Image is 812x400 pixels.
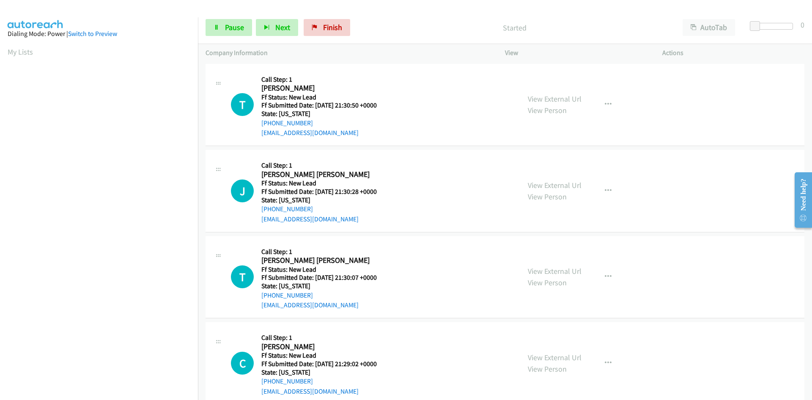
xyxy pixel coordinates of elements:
a: [PHONE_NUMBER] [261,119,313,127]
div: The call is yet to be attempted [231,265,254,288]
a: View External Url [528,180,582,190]
h5: Call Step: 1 [261,75,387,84]
a: Pause [206,19,252,36]
a: View External Url [528,353,582,362]
span: Next [275,22,290,32]
a: View Person [528,278,567,287]
h5: State: [US_STATE] [261,196,387,204]
h5: Ff Submitted Date: [DATE] 21:30:07 +0000 [261,273,387,282]
h5: Ff Submitted Date: [DATE] 21:30:28 +0000 [261,188,387,196]
a: View External Url [528,94,582,104]
a: View Person [528,192,567,201]
a: [EMAIL_ADDRESS][DOMAIN_NAME] [261,301,359,309]
a: View External Url [528,266,582,276]
h2: [PERSON_NAME] [261,342,387,352]
h5: State: [US_STATE] [261,368,387,377]
div: The call is yet to be attempted [231,179,254,202]
h5: Call Step: 1 [261,161,387,170]
h1: C [231,352,254,375]
h5: Ff Status: New Lead [261,93,387,102]
span: Finish [323,22,342,32]
a: My Lists [8,47,33,57]
p: View [505,48,647,58]
div: The call is yet to be attempted [231,352,254,375]
div: Delay between calls (in seconds) [754,23,793,30]
h1: J [231,179,254,202]
a: [EMAIL_ADDRESS][DOMAIN_NAME] [261,215,359,223]
h2: [PERSON_NAME] [PERSON_NAME] [261,256,387,265]
button: AutoTab [683,19,735,36]
div: The call is yet to be attempted [231,93,254,116]
p: Started [362,22,667,33]
span: Pause [225,22,244,32]
p: Company Information [206,48,490,58]
a: View Person [528,364,567,374]
h5: State: [US_STATE] [261,110,387,118]
a: Finish [304,19,350,36]
p: Actions [662,48,804,58]
h5: Ff Status: New Lead [261,265,387,274]
a: Switch to Preview [68,30,117,38]
a: [PHONE_NUMBER] [261,291,313,299]
h1: T [231,93,254,116]
iframe: Resource Center [787,166,812,234]
a: [PHONE_NUMBER] [261,205,313,213]
div: Dialing Mode: Power | [8,29,190,39]
h5: Ff Submitted Date: [DATE] 21:30:50 +0000 [261,101,387,110]
h5: Call Step: 1 [261,248,387,256]
h5: State: [US_STATE] [261,282,387,290]
h5: Ff Status: New Lead [261,351,387,360]
h2: [PERSON_NAME] [261,83,387,93]
h5: Ff Submitted Date: [DATE] 21:29:02 +0000 [261,360,387,368]
a: [EMAIL_ADDRESS][DOMAIN_NAME] [261,129,359,137]
div: 0 [801,19,804,30]
h5: Call Step: 1 [261,334,387,342]
h1: T [231,265,254,288]
button: Next [256,19,298,36]
h5: Ff Status: New Lead [261,179,387,188]
a: [EMAIL_ADDRESS][DOMAIN_NAME] [261,387,359,395]
h2: [PERSON_NAME] [PERSON_NAME] [261,170,387,179]
a: [PHONE_NUMBER] [261,377,313,385]
a: View Person [528,105,567,115]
